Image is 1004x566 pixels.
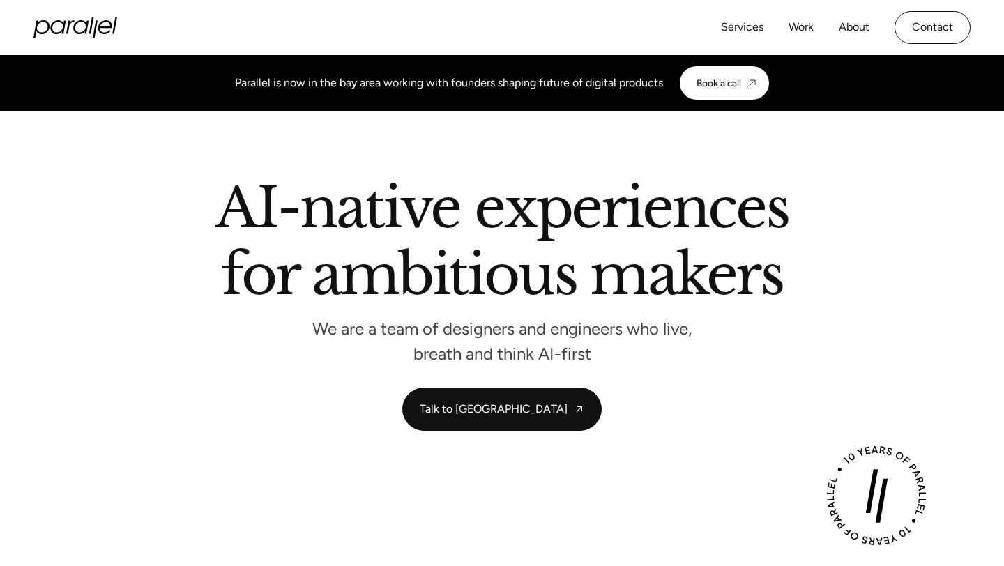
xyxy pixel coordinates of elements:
a: home [33,17,117,38]
a: Work [789,17,814,38]
div: Parallel is now in the bay area working with founders shaping future of digital products [235,75,663,91]
a: About [839,17,869,38]
img: CTA arrow image [747,77,758,89]
p: We are a team of designers and engineers who live, breath and think AI-first [293,323,711,360]
a: Book a call [680,66,769,100]
div: Book a call [697,77,741,89]
h2: AI-native experiences for ambitious makers [105,181,899,308]
a: Services [721,17,763,38]
a: Contact [895,11,971,44]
